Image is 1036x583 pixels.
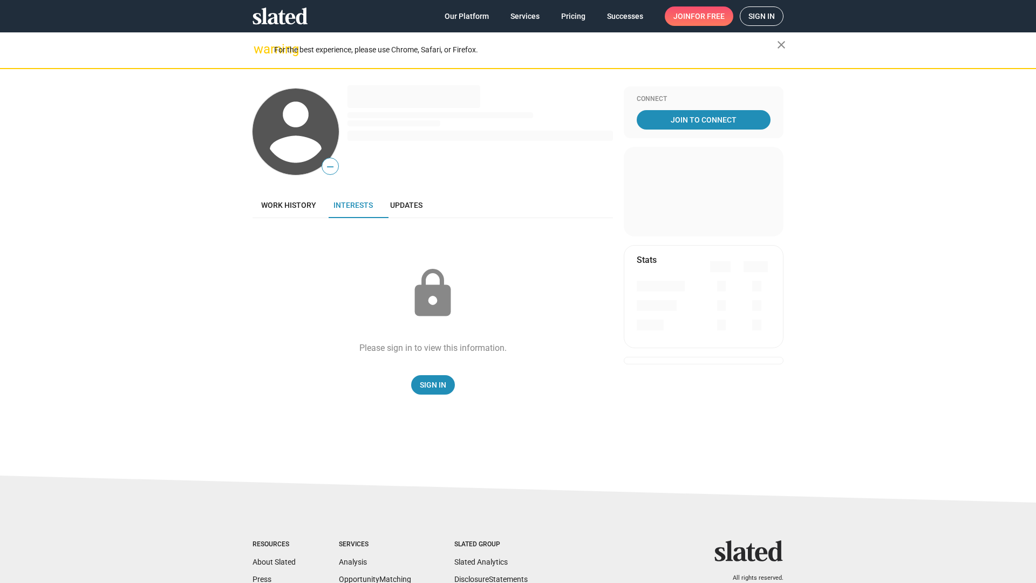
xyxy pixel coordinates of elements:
[775,38,788,51] mat-icon: close
[637,110,771,130] a: Join To Connect
[598,6,652,26] a: Successes
[607,6,643,26] span: Successes
[411,375,455,395] a: Sign In
[253,558,296,566] a: About Slated
[253,192,325,218] a: Work history
[339,540,411,549] div: Services
[510,6,540,26] span: Services
[406,267,460,321] mat-icon: lock
[691,6,725,26] span: for free
[381,192,431,218] a: Updates
[561,6,585,26] span: Pricing
[502,6,548,26] a: Services
[261,201,316,209] span: Work history
[740,6,783,26] a: Sign in
[274,43,777,57] div: For the best experience, please use Chrome, Safari, or Firefox.
[665,6,733,26] a: Joinfor free
[390,201,422,209] span: Updates
[637,254,657,266] mat-card-title: Stats
[639,110,768,130] span: Join To Connect
[673,6,725,26] span: Join
[253,540,296,549] div: Resources
[445,6,489,26] span: Our Platform
[333,201,373,209] span: Interests
[339,558,367,566] a: Analysis
[454,540,528,549] div: Slated Group
[436,6,497,26] a: Our Platform
[637,95,771,104] div: Connect
[748,7,775,25] span: Sign in
[359,342,507,354] div: Please sign in to view this information.
[254,43,267,56] mat-icon: warning
[325,192,381,218] a: Interests
[322,160,338,174] span: —
[420,375,446,395] span: Sign In
[553,6,594,26] a: Pricing
[454,558,508,566] a: Slated Analytics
